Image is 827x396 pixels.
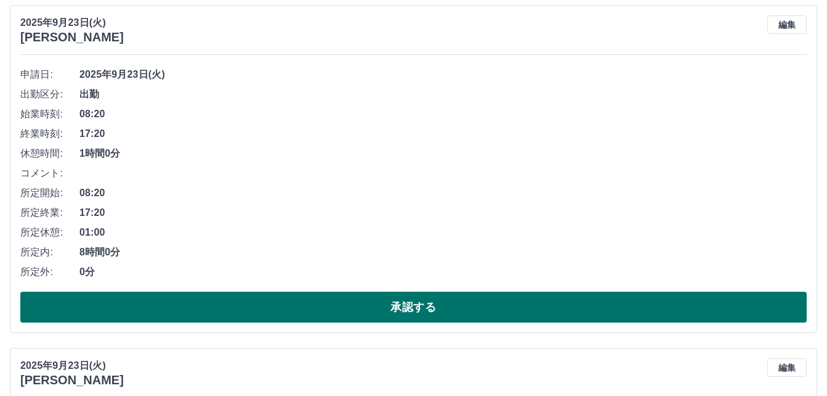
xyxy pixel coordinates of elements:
span: 0分 [79,265,807,279]
span: 08:20 [79,107,807,122]
span: 2025年9月23日(火) [79,67,807,82]
span: 所定外: [20,265,79,279]
h3: [PERSON_NAME] [20,30,124,44]
span: 終業時刻: [20,126,79,141]
span: 所定終業: [20,205,79,220]
span: 08:20 [79,186,807,200]
span: 所定休憩: [20,225,79,240]
span: コメント: [20,166,79,181]
button: 編集 [767,358,807,377]
span: 8時間0分 [79,245,807,260]
span: 申請日: [20,67,79,82]
p: 2025年9月23日(火) [20,15,124,30]
h3: [PERSON_NAME] [20,373,124,387]
span: 出勤 [79,87,807,102]
button: 承認する [20,292,807,323]
span: 始業時刻: [20,107,79,122]
span: 17:20 [79,205,807,220]
span: 出勤区分: [20,87,79,102]
span: 1時間0分 [79,146,807,161]
span: 01:00 [79,225,807,240]
p: 2025年9月23日(火) [20,358,124,373]
span: 所定開始: [20,186,79,200]
span: 所定内: [20,245,79,260]
button: 編集 [767,15,807,34]
span: 17:20 [79,126,807,141]
span: 休憩時間: [20,146,79,161]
